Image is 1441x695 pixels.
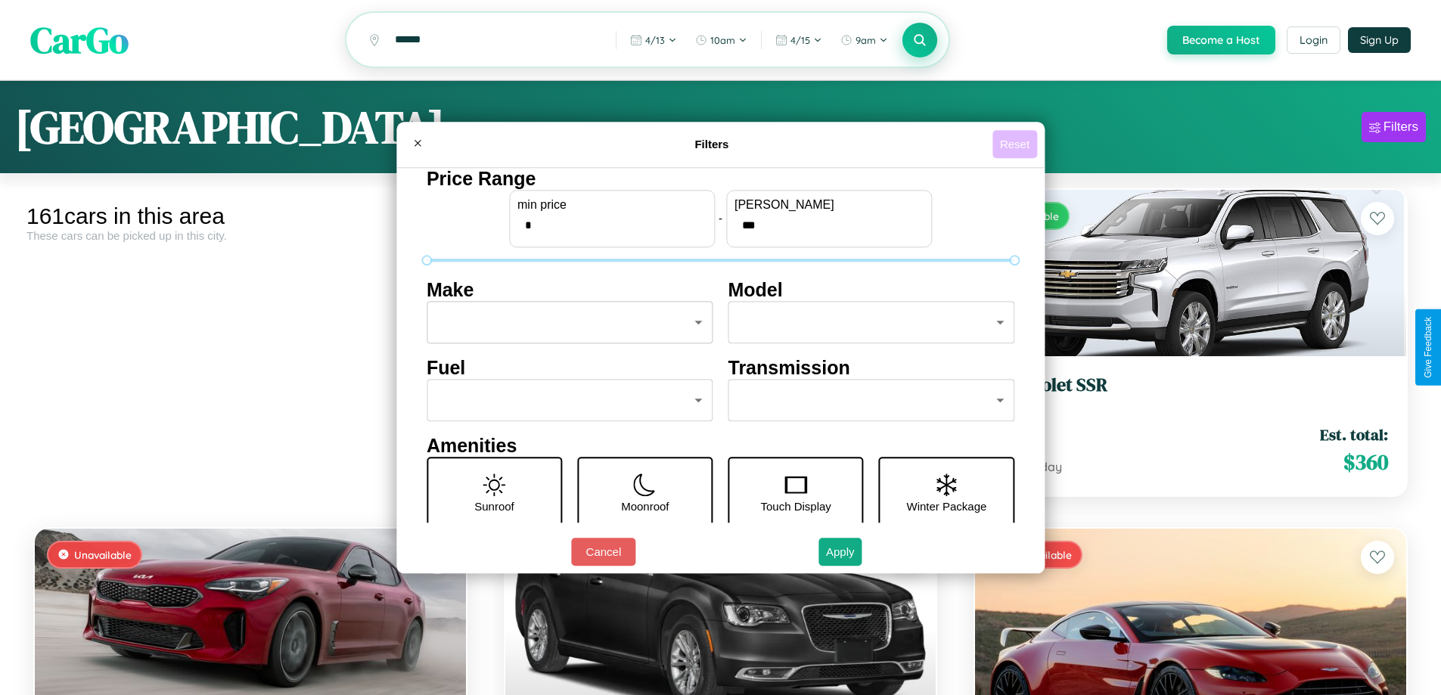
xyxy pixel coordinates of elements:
[728,357,1015,379] h4: Transmission
[1343,447,1388,477] span: $ 360
[856,34,876,46] span: 9am
[818,538,862,566] button: Apply
[427,435,1014,457] h4: Amenities
[719,208,722,228] p: -
[1167,26,1275,54] button: Become a Host
[710,34,735,46] span: 10am
[1320,424,1388,445] span: Est. total:
[760,496,831,517] p: Touch Display
[427,357,713,379] h4: Fuel
[992,130,1037,158] button: Reset
[1348,27,1411,53] button: Sign Up
[427,168,1014,190] h4: Price Range
[1030,459,1062,474] span: / day
[30,15,129,65] span: CarGo
[688,28,755,52] button: 10am
[833,28,896,52] button: 9am
[623,28,685,52] button: 4/13
[1287,26,1340,54] button: Login
[474,496,514,517] p: Sunroof
[993,374,1388,411] a: Chevrolet SSR2020
[790,34,810,46] span: 4 / 15
[431,138,992,150] h4: Filters
[1362,112,1426,142] button: Filters
[621,496,669,517] p: Moonroof
[571,538,635,566] button: Cancel
[1384,119,1418,135] div: Filters
[1423,317,1433,378] div: Give Feedback
[907,496,987,517] p: Winter Package
[645,34,665,46] span: 4 / 13
[15,96,445,158] h1: [GEOGRAPHIC_DATA]
[26,229,474,242] div: These cars can be picked up in this city.
[427,279,713,301] h4: Make
[734,198,924,212] label: [PERSON_NAME]
[993,374,1388,396] h3: Chevrolet SSR
[517,198,707,212] label: min price
[728,279,1015,301] h4: Model
[26,203,474,229] div: 161 cars in this area
[74,548,132,561] span: Unavailable
[768,28,830,52] button: 4/15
